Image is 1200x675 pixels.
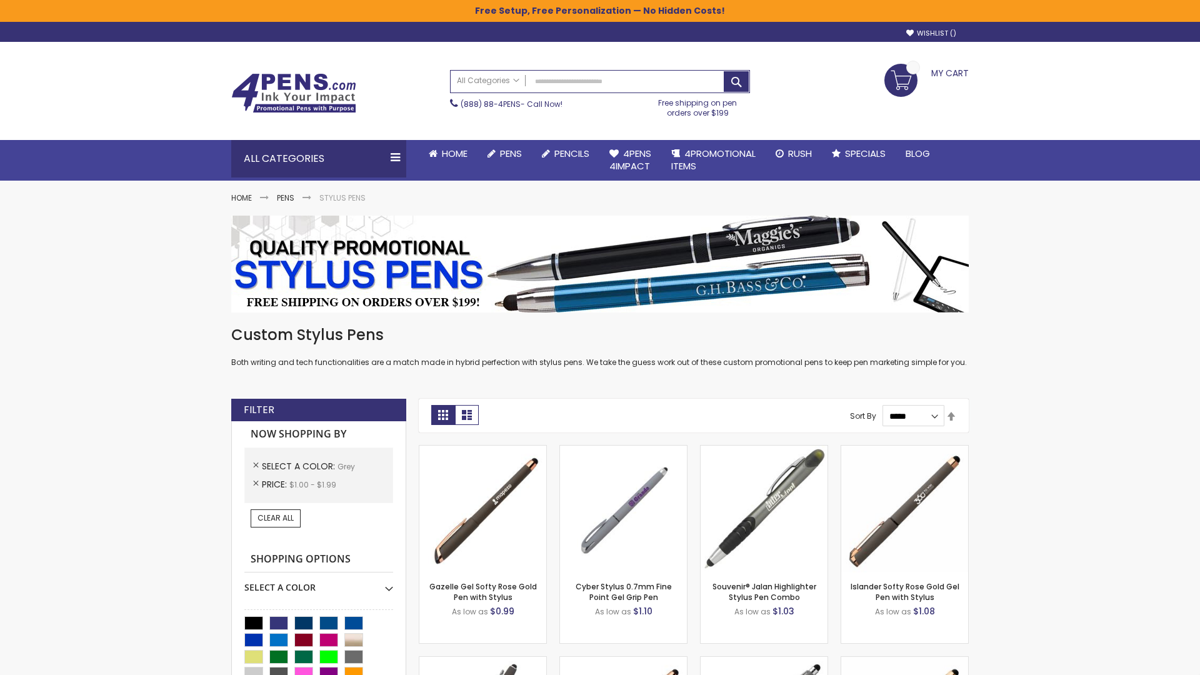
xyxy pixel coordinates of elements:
[231,73,356,113] img: 4Pens Custom Pens and Promotional Products
[257,512,294,523] span: Clear All
[442,147,467,160] span: Home
[490,605,514,617] span: $0.99
[452,606,488,617] span: As low as
[451,71,526,91] a: All Categories
[560,445,687,456] a: Cyber Stylus 0.7mm Fine Point Gel Grip Pen-Grey
[822,140,896,167] a: Specials
[841,446,968,572] img: Islander Softy Rose Gold Gel Pen with Stylus-Grey
[251,509,301,527] a: Clear All
[599,140,661,181] a: 4Pens4impact
[262,478,289,491] span: Price
[532,140,599,167] a: Pencils
[277,192,294,203] a: Pens
[419,446,546,572] img: Gazelle Gel Softy Rose Gold Pen with Stylus-Grey
[231,140,406,177] div: All Categories
[646,93,751,118] div: Free shipping on pen orders over $199
[788,147,812,160] span: Rush
[875,606,911,617] span: As low as
[244,572,393,594] div: Select A Color
[913,605,935,617] span: $1.08
[431,405,455,425] strong: Grid
[337,461,355,472] span: Grey
[712,581,816,602] a: Souvenir® Jalan Highlighter Stylus Pen Combo
[633,605,652,617] span: $1.10
[231,325,969,345] h1: Custom Stylus Pens
[609,147,651,172] span: 4Pens 4impact
[457,76,519,86] span: All Categories
[595,606,631,617] span: As low as
[850,411,876,421] label: Sort By
[419,445,546,456] a: Gazelle Gel Softy Rose Gold Pen with Stylus-Grey
[554,147,589,160] span: Pencils
[262,460,337,472] span: Select A Color
[661,140,766,181] a: 4PROMOTIONALITEMS
[766,140,822,167] a: Rush
[560,446,687,572] img: Cyber Stylus 0.7mm Fine Point Gel Grip Pen-Grey
[319,192,366,203] strong: Stylus Pens
[772,605,794,617] span: $1.03
[841,656,968,667] a: Islander Softy Rose Gold Gel Pen with Stylus - ColorJet Imprint-Grey
[477,140,532,167] a: Pens
[244,421,393,447] strong: Now Shopping by
[231,216,969,312] img: Stylus Pens
[419,656,546,667] a: Custom Soft Touch® Metal Pens with Stylus-Grey
[419,140,477,167] a: Home
[845,147,886,160] span: Specials
[906,147,930,160] span: Blog
[500,147,522,160] span: Pens
[461,99,521,109] a: (888) 88-4PENS
[841,445,968,456] a: Islander Softy Rose Gold Gel Pen with Stylus-Grey
[701,656,827,667] a: Minnelli Softy Pen with Stylus - Laser Engraved-Grey
[244,546,393,573] strong: Shopping Options
[906,29,956,38] a: Wishlist
[231,192,252,203] a: Home
[701,446,827,572] img: Souvenir® Jalan Highlighter Stylus Pen Combo-Grey
[701,445,827,456] a: Souvenir® Jalan Highlighter Stylus Pen Combo-Grey
[576,581,672,602] a: Cyber Stylus 0.7mm Fine Point Gel Grip Pen
[461,99,562,109] span: - Call Now!
[734,606,771,617] span: As low as
[289,479,336,490] span: $1.00 - $1.99
[244,403,274,417] strong: Filter
[231,325,969,368] div: Both writing and tech functionalities are a match made in hybrid perfection with stylus pens. We ...
[560,656,687,667] a: Gazelle Gel Softy Rose Gold Pen with Stylus - ColorJet-Grey
[429,581,537,602] a: Gazelle Gel Softy Rose Gold Pen with Stylus
[896,140,940,167] a: Blog
[671,147,756,172] span: 4PROMOTIONAL ITEMS
[851,581,959,602] a: Islander Softy Rose Gold Gel Pen with Stylus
